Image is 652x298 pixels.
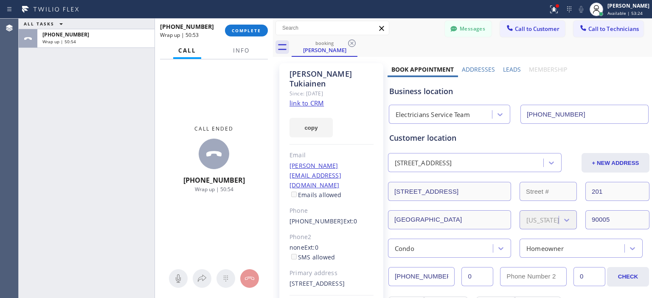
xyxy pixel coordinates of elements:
[289,99,324,107] a: link to CRM
[194,125,233,132] span: Call ended
[178,47,196,54] span: Call
[391,65,454,73] label: Book Appointment
[343,217,357,225] span: Ext: 0
[292,40,357,46] div: booking
[573,267,605,286] input: Ext. 2
[42,39,76,45] span: Wrap up | 50:54
[388,267,455,286] input: Phone Number
[289,69,374,89] div: [PERSON_NAME] Tukiainen
[395,158,452,168] div: [STREET_ADDRESS]
[389,132,648,144] div: Customer location
[585,182,649,201] input: Apt. #
[289,206,374,216] div: Phone
[289,191,342,199] label: Emails allowed
[575,3,587,15] button: Mute
[582,153,649,173] button: + NEW ADDRESS
[233,47,250,54] span: Info
[573,21,644,37] button: Call to Technicians
[289,217,343,225] a: [PHONE_NUMBER]
[526,243,564,253] div: Homeowner
[183,175,245,185] span: [PHONE_NUMBER]
[585,210,649,229] input: ZIP
[292,38,357,56] div: Erica Tukiainen
[500,267,567,286] input: Phone Number 2
[289,268,374,278] div: Primary address
[19,19,71,29] button: ALL TASKS
[160,31,199,39] span: Wrap up | 50:53
[389,86,648,97] div: Business location
[289,118,333,137] button: copy
[461,267,493,286] input: Ext.
[289,279,374,289] div: [STREET_ADDRESS]
[607,267,649,287] button: CHECK
[503,65,521,73] label: Leads
[291,254,297,259] input: SMS allowed
[289,150,374,160] div: Email
[388,210,511,229] input: City
[396,110,470,120] div: Electricians Service Team
[240,269,259,288] button: Hang up
[607,10,643,16] span: Available | 53:24
[607,2,649,9] div: [PERSON_NAME]
[195,186,233,193] span: Wrap up | 50:54
[588,25,639,33] span: Call to Technicians
[289,243,374,262] div: none
[289,232,374,242] div: Phone2
[289,162,341,189] a: [PERSON_NAME][EMAIL_ADDRESS][DOMAIN_NAME]
[462,65,495,73] label: Addresses
[291,192,297,197] input: Emails allowed
[520,105,649,124] input: Phone Number
[500,21,565,37] button: Call to Customer
[445,21,492,37] button: Messages
[515,25,559,33] span: Call to Customer
[289,89,374,98] div: Since: [DATE]
[42,31,89,38] span: [PHONE_NUMBER]
[276,21,389,35] input: Search
[225,25,268,36] button: COMPLETE
[228,42,255,59] button: Info
[232,28,261,33] span: COMPLETE
[304,243,318,251] span: Ext: 0
[216,269,235,288] button: Open dialpad
[193,269,211,288] button: Open directory
[173,42,201,59] button: Call
[24,21,54,27] span: ALL TASKS
[520,182,577,201] input: Street #
[395,243,414,253] div: Condo
[529,65,567,73] label: Membership
[292,46,357,54] div: [PERSON_NAME]
[169,269,188,288] button: Mute
[160,22,214,31] span: [PHONE_NUMBER]
[388,182,511,201] input: Address
[289,253,335,261] label: SMS allowed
